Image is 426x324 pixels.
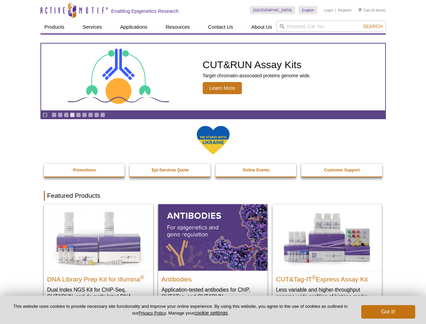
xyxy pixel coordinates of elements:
[276,286,378,300] p: Less variable and higher-throughput genome-wide profiling of histone marks​.
[250,6,295,14] a: [GEOGRAPHIC_DATA]
[73,168,96,172] strong: Promotions
[44,164,125,177] a: Promotions
[162,286,264,300] p: Application-tested antibodies for ChIP, CUT&Tag, and CUT&RUN.
[243,168,269,172] strong: Online Events
[11,303,350,316] p: This website uses cookies to provide necessary site functionality and improve your online experie...
[276,273,378,283] h2: CUT&Tag-IT Express Assay Kit
[52,112,57,117] a: Go to slide 1
[203,60,311,70] h2: CUT&RUN Assay Kits
[276,21,386,32] input: Keyword, Cat. No.
[359,8,370,12] a: Cart
[100,112,105,117] a: Go to slide 9
[41,44,385,110] article: CUT&RUN Assay Kits
[152,168,189,172] strong: Epi-Services Quote
[88,112,93,117] a: Go to slide 7
[158,204,267,270] img: All Antibodies
[359,6,386,14] li: (0 items)
[204,21,237,33] a: Contact Us
[273,204,382,270] img: CUT&Tag-IT® Express Assay Kit
[203,82,242,94] span: Learn More
[44,204,153,270] img: DNA Library Prep Kit for Illumina
[158,204,267,306] a: All Antibodies Antibodies Application-tested antibodies for ChIP, CUT&Tag, and CUT&RUN.
[140,274,144,280] sup: ®
[111,8,179,14] h2: Enabling Epigenetics Research
[194,310,228,316] button: cookie settings
[82,112,87,117] a: Go to slide 6
[47,273,150,283] h2: DNA Library Prep Kit for Illumina
[68,46,169,108] img: CUT&RUN Assay Kits
[247,21,276,33] a: About Us
[361,305,415,319] button: Got it!
[94,112,99,117] a: Go to slide 8
[273,204,382,306] a: CUT&Tag-IT® Express Assay Kit CUT&Tag-IT®Express Assay Kit Less variable and higher-throughput ge...
[76,112,81,117] a: Go to slide 5
[162,21,194,33] a: Resources
[116,21,151,33] a: Applications
[324,8,333,12] a: Login
[196,125,230,155] img: We Stand With Ukraine
[138,310,166,316] a: Privacy Policy
[312,274,316,280] sup: ®
[361,23,385,29] button: Search
[42,112,48,117] a: Toggle autoplay
[301,164,383,177] a: Customer Support
[203,73,311,79] p: Target chromatin-associated proteins genome wide.
[58,112,63,117] a: Go to slide 2
[64,112,69,117] a: Go to slide 3
[130,164,211,177] a: Epi-Services Quote
[216,164,297,177] a: Online Events
[40,21,68,33] a: Products
[338,8,352,12] a: Register
[162,273,264,283] h2: Antibodies
[299,6,317,14] a: English
[324,168,360,172] strong: Customer Support
[44,191,382,201] h2: Featured Products
[44,204,153,313] a: DNA Library Prep Kit for Illumina DNA Library Prep Kit for Illumina® Dual Index NGS Kit for ChIP-...
[335,6,336,14] li: |
[359,8,362,11] img: Your Cart
[70,112,75,117] a: Go to slide 4
[363,24,382,29] span: Search
[41,44,385,110] a: CUT&RUN Assay Kits CUT&RUN Assay Kits Target chromatin-associated proteins genome wide. Learn More
[79,21,106,33] a: Services
[47,286,150,307] p: Dual Index NGS Kit for ChIP-Seq, CUT&RUN, and ds methylated DNA assays.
